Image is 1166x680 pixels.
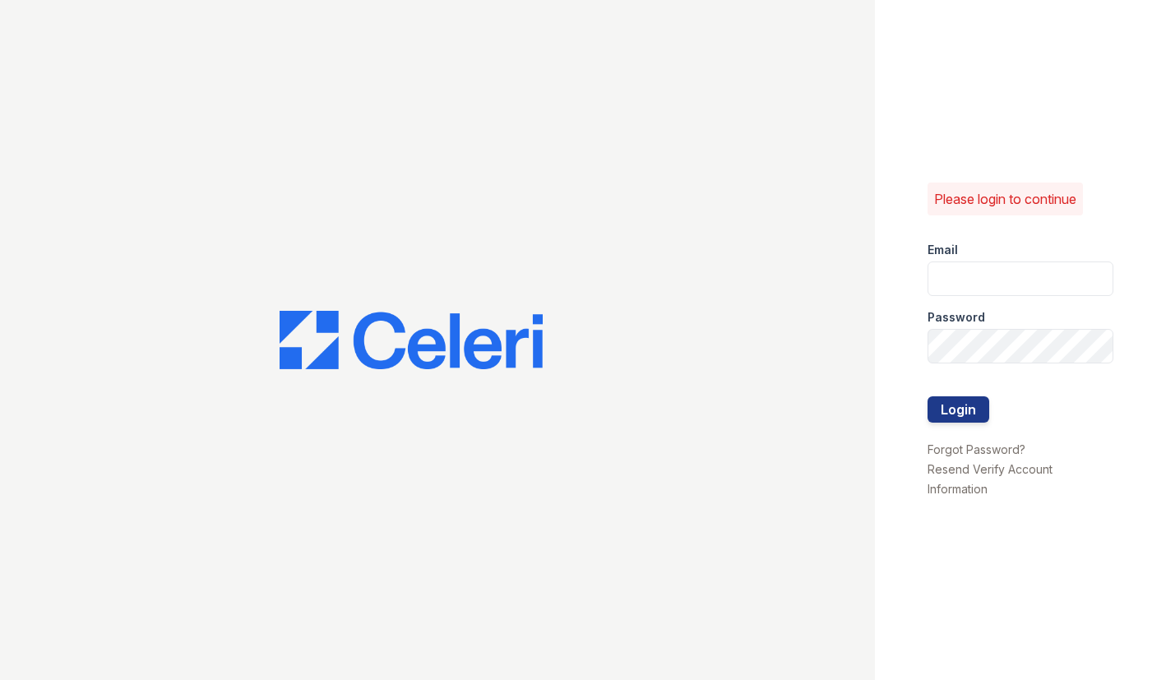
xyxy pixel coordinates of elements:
[934,189,1076,209] p: Please login to continue
[280,311,543,370] img: CE_Logo_Blue-a8612792a0a2168367f1c8372b55b34899dd931a85d93a1a3d3e32e68fde9ad4.png
[928,242,958,258] label: Email
[928,396,989,423] button: Login
[928,442,1025,456] a: Forgot Password?
[928,309,985,326] label: Password
[928,462,1053,496] a: Resend Verify Account Information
